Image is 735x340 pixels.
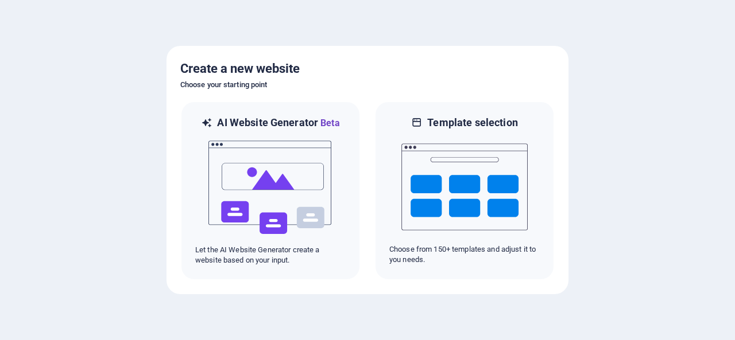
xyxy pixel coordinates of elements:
[217,116,339,130] h6: AI Website Generator
[207,130,334,245] img: ai
[318,118,340,128] span: Beta
[389,244,540,265] p: Choose from 150+ templates and adjust it to you needs.
[180,101,361,280] div: AI Website GeneratorBetaaiLet the AI Website Generator create a website based on your input.
[180,78,555,92] h6: Choose your starting point
[374,101,555,280] div: Template selectionChoose from 150+ templates and adjust it to you needs.
[427,116,517,130] h6: Template selection
[180,60,555,78] h5: Create a new website
[195,245,346,265] p: Let the AI Website Generator create a website based on your input.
